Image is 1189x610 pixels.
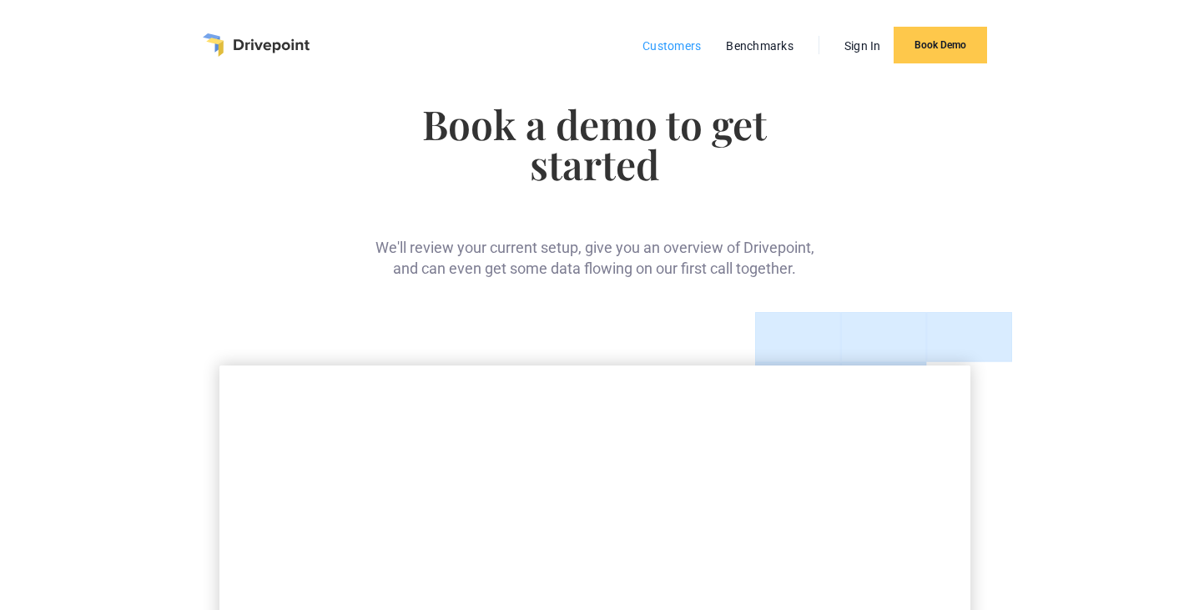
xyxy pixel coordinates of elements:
[894,27,987,63] a: Book Demo
[634,35,709,57] a: Customers
[889,416,1189,610] iframe: Chat Widget
[718,35,802,57] a: Benchmarks
[203,33,310,57] a: home
[370,210,819,279] div: We'll review your current setup, give you an overview of Drivepoint, and can even get some data f...
[836,35,889,57] a: Sign In
[370,103,819,184] h1: Book a demo to get started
